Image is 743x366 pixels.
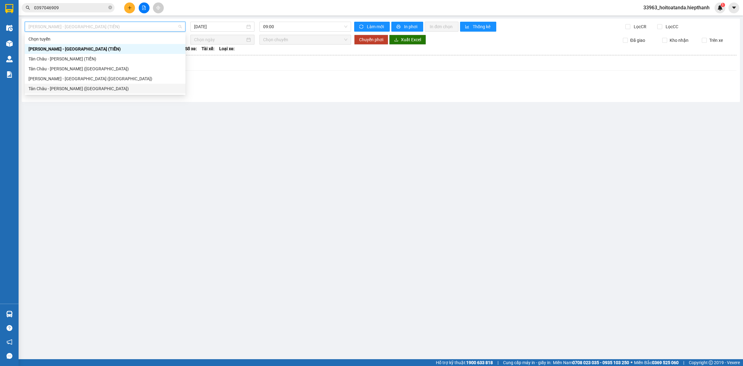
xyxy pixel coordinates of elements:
[28,46,182,52] div: [PERSON_NAME] - [GEOGRAPHIC_DATA] (TIỀN)
[631,361,632,364] span: ⚪️
[25,34,185,44] div: Chọn tuyến
[465,24,470,29] span: bar-chart
[572,360,629,365] strong: 0708 023 035 - 0935 103 250
[6,71,13,78] img: solution-icon
[263,22,347,31] span: 09:00
[404,23,418,30] span: In phơi
[707,37,725,44] span: Trên xe
[667,37,691,44] span: Kho nhận
[37,44,172,103] h2: VP Nhận: [GEOGRAPHIC_DATA] ([GEOGRAPHIC_DATA])
[354,35,388,45] button: Chuyển phơi
[6,25,13,31] img: warehouse-icon
[25,54,185,64] div: Tân Châu - Hồ Chí Minh (TIỀN)
[634,359,679,366] span: Miền Bắc
[194,23,245,30] input: 14/09/2025
[185,45,197,52] span: Số xe:
[731,5,737,11] span: caret-down
[5,4,13,13] img: logo-vxr
[717,5,723,11] img: icon-new-feature
[194,36,245,43] input: Chọn ngày
[139,2,150,13] button: file-add
[28,75,182,82] div: [PERSON_NAME] - [GEOGRAPHIC_DATA] ([GEOGRAPHIC_DATA])
[263,35,347,44] span: Chọn chuyến
[28,65,182,72] div: Tân Châu - [PERSON_NAME] ([GEOGRAPHIC_DATA])
[391,22,423,32] button: printerIn phơi
[25,64,185,74] div: Tân Châu - Hồ Chí Minh (Giường)
[22,5,73,42] b: Công Ty xe khách HIỆP THÀNH
[25,74,185,84] div: Hồ Chí Minh - Tân Châu (Giường)
[663,23,679,30] span: Lọc CC
[108,5,112,11] span: close-circle
[638,4,715,11] span: 33963_hoitoatanda.hiepthanh
[683,359,684,366] span: |
[466,360,493,365] strong: 1900 633 818
[7,353,12,359] span: message
[28,36,182,42] div: Chọn tuyến
[709,360,713,365] span: copyright
[389,35,426,45] button: downloadXuất Excel
[34,4,107,11] input: Tìm tên, số ĐT hoặc mã đơn
[7,339,12,345] span: notification
[354,22,390,32] button: syncLàm mới
[6,40,13,47] img: warehouse-icon
[128,6,132,10] span: plus
[722,3,724,7] span: 1
[28,55,182,62] div: Tân Châu - [PERSON_NAME] (TIỀN)
[6,311,13,317] img: warehouse-icon
[473,23,491,30] span: Thống kê
[425,22,458,32] button: In đơn chọn
[25,84,185,94] div: Tân Châu - Hồ Chí Minh (Giường)
[142,6,146,10] span: file-add
[359,24,364,29] span: sync
[7,325,12,331] span: question-circle
[553,359,629,366] span: Miền Nam
[503,359,551,366] span: Cung cấp máy in - giấy in:
[202,45,215,52] span: Tài xế:
[396,24,402,29] span: printer
[460,22,496,32] button: bar-chartThống kê
[6,56,13,62] img: warehouse-icon
[28,22,182,31] span: Hồ Chí Minh - Tân Châu (TIỀN)
[108,6,112,9] span: close-circle
[721,3,725,7] sup: 1
[156,6,160,10] span: aim
[728,2,739,13] button: caret-down
[219,45,235,52] span: Loại xe:
[436,359,493,366] span: Hỗ trợ kỹ thuật:
[367,23,385,30] span: Làm mới
[28,85,182,92] div: Tân Châu - [PERSON_NAME] ([GEOGRAPHIC_DATA])
[124,2,135,13] button: plus
[25,44,185,54] div: Hồ Chí Minh - Tân Châu (TIỀN)
[631,23,647,30] span: Lọc CR
[3,44,53,55] h2: TĐT1409250011
[498,359,498,366] span: |
[652,360,679,365] strong: 0369 525 060
[26,6,30,10] span: search
[628,37,648,44] span: Đã giao
[153,2,164,13] button: aim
